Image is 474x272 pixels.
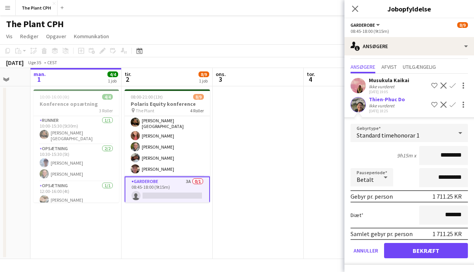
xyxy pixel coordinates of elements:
[34,100,119,107] h3: Konference opsætning
[403,64,436,70] span: Utilgængelig
[351,22,375,28] span: Garderobe
[215,75,226,84] span: 3
[199,71,209,77] span: 8/9
[46,33,66,40] span: Opgaver
[107,71,118,77] span: 4/4
[99,108,113,113] span: 3 Roller
[384,243,468,258] button: Bekræft
[3,31,16,41] a: Vis
[351,212,364,219] label: Diæt
[16,0,58,15] button: The Plant CPH
[125,89,210,202] app-job-card: 08:00-21:00 (13t)8/9Polaris Equity konference The Plant4 RollerTjener6/608:00-21:00 (13t)[PERSON_...
[369,84,396,89] div: Ikke vurderet
[369,103,396,108] div: Ikke vurderet
[6,59,24,66] div: [DATE]
[193,94,204,100] span: 8/9
[351,28,468,34] div: 08:45-18:00 (9t15m)
[432,193,462,200] div: 1 711.25 KR
[71,31,112,41] a: Kommunikation
[216,71,226,78] span: ons.
[351,64,375,70] span: Ansøgere
[369,108,405,113] div: [DATE] 18:25
[125,176,210,204] app-card-role: Garderobe3A0/108:45-18:00 (9t15m)
[344,4,474,14] h3: Jobopfyldelse
[123,75,131,84] span: 2
[457,22,468,28] span: 8/9
[34,144,119,181] app-card-role: Opsætning2/210:30-15:30 (5t)[PERSON_NAME][PERSON_NAME]
[25,60,44,65] span: Uge 35
[40,94,69,100] span: 10:00-16:00 (6t)
[351,243,381,258] button: Annuller
[34,71,46,78] span: man.
[306,75,315,84] span: 4
[369,89,409,94] div: [DATE] 19:05
[125,71,131,78] span: tir.
[344,37,474,55] div: Ansøgere
[32,75,46,84] span: 1
[357,131,420,139] span: Standard timehonorar 1
[6,18,64,30] h1: The Plant CPH
[432,230,462,238] div: 1 711.25 KR
[351,193,393,200] div: Gebyr pr. person
[136,108,154,113] span: The Plant
[125,93,210,176] app-card-role: Tjener6/608:00-21:00 (13t)[PERSON_NAME][PERSON_NAME][GEOGRAPHIC_DATA][PERSON_NAME][PERSON_NAME][P...
[381,64,397,70] span: Afvist
[369,96,405,103] div: Thien-Phuc Do
[199,78,209,84] div: 1 job
[351,22,381,28] button: Garderobe
[74,33,109,40] span: Kommunikation
[131,94,163,100] span: 08:00-21:00 (13t)
[351,230,413,238] div: Samlet gebyr pr. person
[397,152,416,159] div: 9h15m x
[307,71,315,78] span: tor.
[6,33,13,40] span: Vis
[20,33,38,40] span: Rediger
[43,31,69,41] a: Opgaver
[34,89,119,202] app-job-card: 10:00-16:00 (6t)4/4Konference opsætning3 RollerRunner1/110:00-15:30 (5t30m)[PERSON_NAME][GEOGRAPH...
[17,31,42,41] a: Rediger
[125,100,210,107] h3: Polaris Equity konference
[108,78,118,84] div: 1 job
[357,176,374,183] span: Betalt
[190,108,204,113] span: 4 Roller
[369,77,409,84] div: Musukula Kaikai
[34,181,119,207] app-card-role: Opsætning1/112:00-16:00 (4t)[PERSON_NAME]
[34,116,119,144] app-card-role: Runner1/110:00-15:30 (5t30m)[PERSON_NAME][GEOGRAPHIC_DATA]
[102,94,113,100] span: 4/4
[47,60,57,65] div: CEST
